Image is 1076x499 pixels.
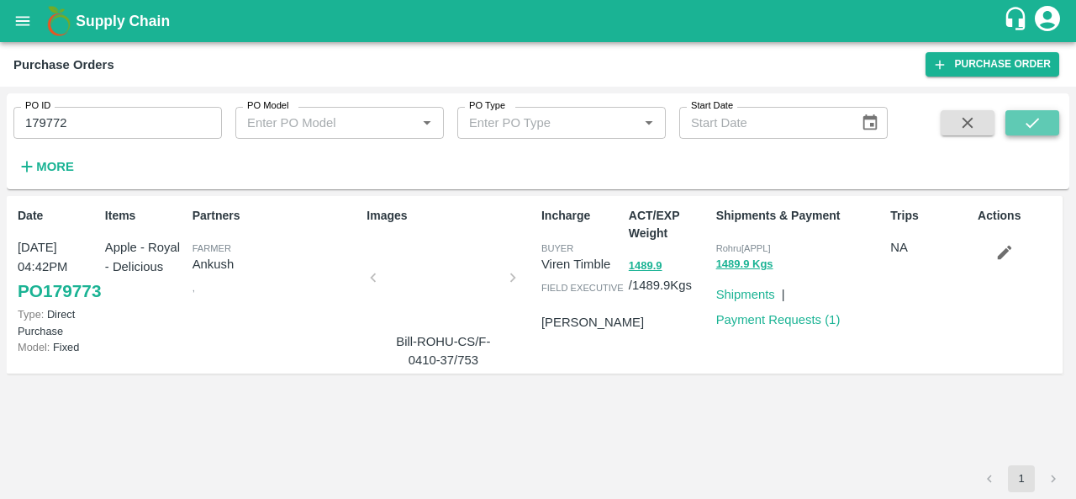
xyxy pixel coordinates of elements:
[18,308,44,321] span: Type:
[716,207,884,225] p: Shipments & Payment
[541,255,622,273] p: Viren Timble
[469,99,505,113] label: PO Type
[240,112,389,134] input: Enter PO Model
[716,313,841,326] a: Payment Requests (1)
[247,99,289,113] label: PO Model
[638,112,660,134] button: Open
[18,238,98,276] p: [DATE] 04:42PM
[716,255,773,274] button: 1489.9 Kgs
[193,207,361,225] p: Partners
[629,207,709,242] p: ACT/EXP Weight
[13,54,114,76] div: Purchase Orders
[541,243,573,253] span: buyer
[42,4,76,38] img: logo
[926,52,1059,77] a: Purchase Order
[462,112,611,134] input: Enter PO Type
[105,207,186,225] p: Items
[541,283,624,293] span: field executive
[13,152,78,181] button: More
[679,107,847,139] input: Start Date
[380,332,506,370] p: Bill-ROHU-CS/F-0410-37/753
[193,243,231,253] span: Farmer
[716,288,775,301] a: Shipments
[541,313,644,332] p: [PERSON_NAME]
[18,306,98,338] p: Direct Purchase
[18,207,98,225] p: Date
[1003,6,1032,36] div: customer-support
[691,99,733,113] label: Start Date
[105,238,186,276] p: Apple - Royal - Delicious
[416,112,438,134] button: Open
[854,107,886,139] button: Choose date
[775,279,785,304] div: |
[1032,3,1063,39] div: account of current user
[973,465,1069,492] nav: pagination navigation
[25,99,50,113] label: PO ID
[76,9,1003,33] a: Supply Chain
[367,207,535,225] p: Images
[1008,465,1035,492] button: page 1
[18,276,101,306] a: PO179773
[890,207,971,225] p: Trips
[76,13,170,29] b: Supply Chain
[193,255,361,273] p: Ankush
[890,238,971,257] p: NA
[193,283,195,293] span: ,
[3,2,42,40] button: open drawer
[18,339,98,355] p: Fixed
[541,207,622,225] p: Incharge
[629,256,709,295] p: / 1489.9 Kgs
[978,207,1058,225] p: Actions
[13,107,222,139] input: Enter PO ID
[629,257,662,276] button: 1489.9
[716,243,771,253] span: Rohru[APPL]
[36,160,74,173] strong: More
[18,341,50,353] span: Model:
